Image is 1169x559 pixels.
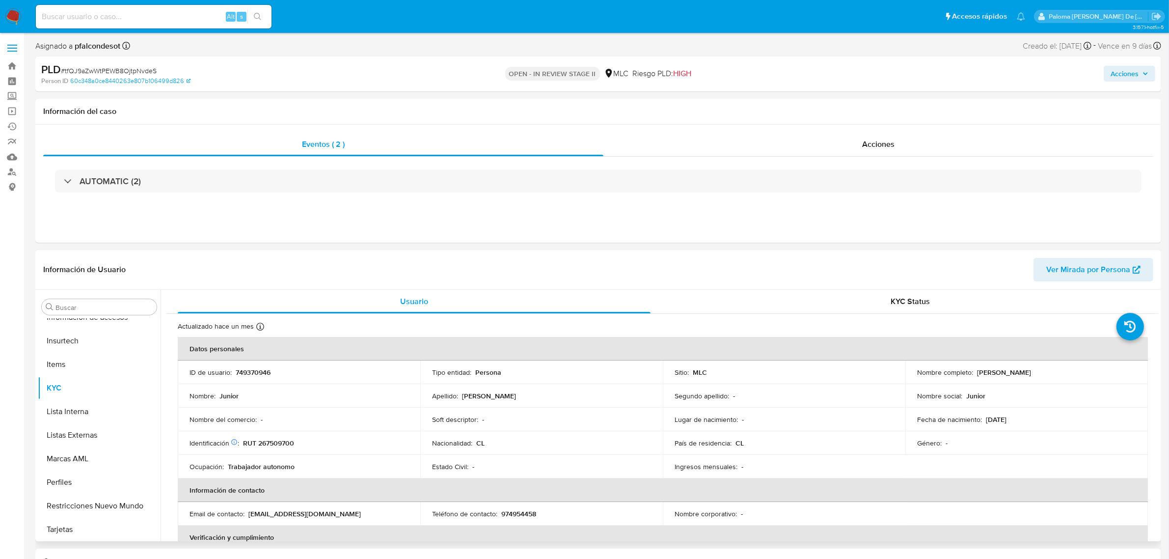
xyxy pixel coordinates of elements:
div: AUTOMATIC (2) [55,170,1142,193]
p: OPEN - IN REVIEW STAGE II [505,67,600,81]
th: Datos personales [178,337,1148,361]
span: KYC Status [891,296,930,307]
span: Vence en 9 días [1098,41,1152,52]
p: Género : [917,439,942,447]
p: Junior [966,391,985,400]
p: País de residencia : [675,439,732,447]
button: Marcas AML [38,447,161,471]
p: Trabajador autonomo [228,462,295,471]
span: Acciones [1111,66,1139,82]
p: Ocupación : [190,462,224,471]
p: Junior [219,391,239,400]
h1: Información de Usuario [43,265,126,275]
th: Verificación y cumplimiento [178,526,1148,549]
div: MLC [604,68,629,79]
p: Email de contacto : [190,509,245,518]
p: Apellido : [432,391,458,400]
span: - [1093,39,1096,53]
p: Teléfono de contacto : [432,509,497,518]
span: Riesgo PLD: [633,68,692,79]
p: Nombre del comercio : [190,415,257,424]
p: MLC [693,368,707,377]
button: Restricciones Nuevo Mundo [38,494,161,518]
a: Notificaciones [1017,12,1025,21]
button: Listas Externas [38,423,161,447]
button: KYC [38,376,161,400]
p: Actualizado hace un mes [178,322,254,331]
button: Lista Interna [38,400,161,423]
p: - [482,415,484,424]
p: [PERSON_NAME] [462,391,516,400]
span: Usuario [400,296,428,307]
p: - [472,462,474,471]
p: - [733,391,735,400]
p: Nombre : [190,391,216,400]
button: Buscar [46,303,54,311]
p: paloma.falcondesoto@mercadolibre.cl [1049,12,1148,21]
input: Buscar [55,303,153,312]
p: Nacionalidad : [432,439,472,447]
p: Lugar de nacimiento : [675,415,738,424]
p: - [742,415,744,424]
button: search-icon [247,10,268,24]
span: Ver Mirada por Persona [1046,258,1130,281]
span: Eventos ( 2 ) [302,139,345,150]
b: PLD [41,61,61,77]
h1: Información del caso [43,107,1153,116]
th: Información de contacto [178,478,1148,502]
button: Insurtech [38,329,161,353]
p: CL [476,439,485,447]
p: - [261,415,263,424]
input: Buscar usuario o caso... [36,10,272,23]
p: Tipo entidad : [432,368,471,377]
p: [EMAIL_ADDRESS][DOMAIN_NAME] [248,509,361,518]
span: # tfQJ9aZwWtPEWB8OjtpNvdeS [61,66,157,76]
a: 60c348a0ce8440263e807b106499d826 [70,77,190,85]
p: Nombre corporativo : [675,509,737,518]
p: Ingresos mensuales : [675,462,737,471]
p: [PERSON_NAME] [977,368,1031,377]
p: Identificación : [190,439,239,447]
p: ID de usuario : [190,368,232,377]
span: Asignado a [35,41,120,52]
button: Tarjetas [38,518,161,541]
span: Acciones [862,139,895,150]
p: 749370946 [236,368,271,377]
p: Fecha de nacimiento : [917,415,982,424]
p: - [946,439,948,447]
button: Acciones [1104,66,1155,82]
span: Accesos rápidos [952,11,1007,22]
span: s [240,12,243,21]
p: 974954458 [501,509,536,518]
p: - [741,509,743,518]
p: CL [735,439,744,447]
h3: AUTOMATIC (2) [80,176,141,187]
p: [DATE] [986,415,1006,424]
p: Sitio : [675,368,689,377]
button: Items [38,353,161,376]
b: Person ID [41,77,68,85]
div: Creado el: [DATE] [1023,39,1091,53]
p: RUT 267509700 [243,439,294,447]
b: pfalcondesot [73,40,120,52]
p: Persona [475,368,501,377]
p: Soft descriptor : [432,415,478,424]
span: Alt [227,12,235,21]
a: Salir [1151,11,1162,22]
p: Nombre completo : [917,368,973,377]
p: - [741,462,743,471]
button: Perfiles [38,471,161,494]
button: Ver Mirada por Persona [1033,258,1153,281]
p: Estado Civil : [432,462,468,471]
p: Nombre social : [917,391,962,400]
p: Segundo apellido : [675,391,729,400]
span: HIGH [674,68,692,79]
